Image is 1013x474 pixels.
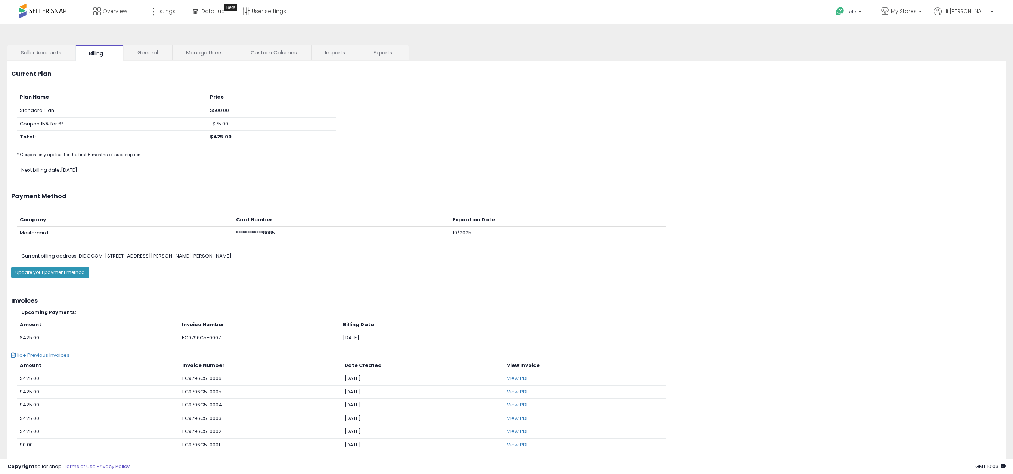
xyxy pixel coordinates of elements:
[507,375,529,382] a: View PDF
[179,412,342,425] td: EC9796C5-0003
[224,4,237,11] div: Tooltip anchor
[7,463,130,470] div: seller snap | |
[507,388,529,395] a: View PDF
[179,438,342,451] td: EC9796C5-0001
[207,91,313,104] th: Price
[17,399,179,412] td: $425.00
[507,428,529,435] a: View PDF
[179,399,342,412] td: EC9796C5-0004
[179,331,340,344] td: EC9796C5-0007
[507,441,529,448] a: View PDF
[179,372,342,386] td: EC9796C5-0006
[173,45,236,60] a: Manage Users
[11,297,1002,304] h3: Invoices
[210,133,232,140] b: $425.00
[341,359,504,372] th: Date Created
[237,45,310,60] a: Custom Columns
[341,425,504,439] td: [DATE]
[21,252,78,259] span: Current billing address:
[341,412,504,425] td: [DATE]
[7,463,35,470] strong: Copyright
[17,412,179,425] td: $425.00
[830,1,869,24] a: Help
[233,213,449,227] th: Card Number
[341,372,504,386] td: [DATE]
[103,7,127,15] span: Overview
[341,399,504,412] td: [DATE]
[17,372,179,386] td: $425.00
[179,425,342,439] td: EC9796C5-0002
[340,318,501,331] th: Billing Date
[846,9,856,15] span: Help
[7,45,75,60] a: Seller Accounts
[507,401,529,408] a: View PDF
[17,104,207,117] td: Standard Plan
[17,331,179,344] td: $425.00
[20,133,36,140] b: Total:
[11,71,1002,77] h3: Current Plan
[17,91,207,104] th: Plan Name
[17,117,207,131] td: Coupon: 15% for 6*
[97,463,130,470] a: Privacy Policy
[17,359,179,372] th: Amount
[207,117,313,131] td: -$75.00
[17,438,179,451] td: $0.00
[341,438,504,451] td: [DATE]
[450,213,666,227] th: Expiration Date
[11,193,1002,200] h3: Payment Method
[17,213,233,227] th: Company
[17,318,179,331] th: Amount
[340,331,501,344] td: [DATE]
[156,7,176,15] span: Listings
[207,104,313,117] td: $500.00
[179,318,340,331] th: Invoice Number
[944,7,988,15] span: Hi [PERSON_NAME]
[507,415,529,422] a: View PDF
[312,45,359,60] a: Imports
[11,352,69,359] span: Hide Previous Invoices
[360,45,408,60] a: Exports
[891,7,917,15] span: My Stores
[17,152,140,158] small: * Coupon only applies for the first 6 months of subscription
[341,385,504,399] td: [DATE]
[75,45,123,61] a: Billing
[179,359,342,372] th: Invoice Number
[179,385,342,399] td: EC9796C5-0005
[201,7,225,15] span: DataHub
[450,227,666,240] td: 10/2025
[11,267,89,278] button: Update your payment method
[17,425,179,439] td: $425.00
[934,7,994,24] a: Hi [PERSON_NAME]
[124,45,171,60] a: General
[504,359,666,372] th: View Invoice
[64,463,96,470] a: Terms of Use
[21,310,1002,315] h5: Upcoming Payments:
[975,463,1006,470] span: 2025-08-14 10:03 GMT
[835,7,845,16] i: Get Help
[17,385,179,399] td: $425.00
[17,227,233,240] td: Mastercard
